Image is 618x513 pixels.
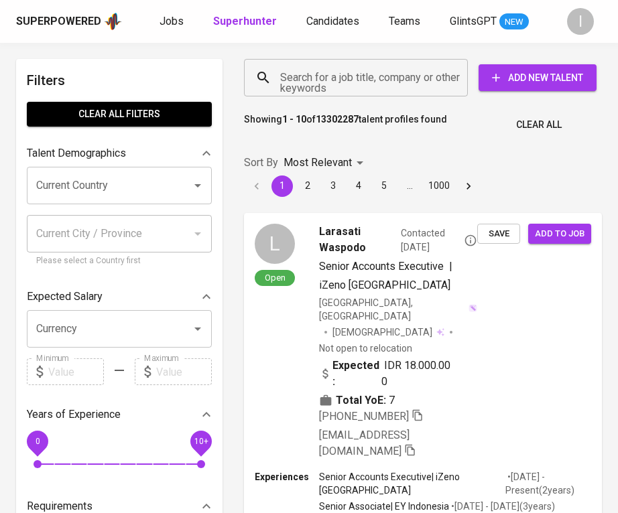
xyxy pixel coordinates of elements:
svg: By Batam recruiter [464,234,477,247]
nav: pagination navigation [244,175,481,197]
a: GlintsGPT NEW [450,13,529,30]
span: iZeno [GEOGRAPHIC_DATA] [319,279,450,291]
div: … [399,179,420,192]
div: I [567,8,594,35]
div: Years of Experience [27,401,212,428]
button: Add New Talent [479,64,597,91]
span: Senior Accounts Executive [319,260,444,273]
span: Larasati Waspodo [319,224,395,256]
p: Senior Accounts Executive | iZeno [GEOGRAPHIC_DATA] [319,470,505,497]
img: app logo [104,11,122,31]
input: Value [48,358,104,385]
button: page 1 [271,175,293,197]
p: Most Relevant [284,155,352,171]
span: Add New Talent [489,70,586,86]
span: Clear All [516,117,562,133]
button: Clear All [511,113,567,137]
b: 1 - 10 [282,114,306,125]
span: Contacted [DATE] [401,226,477,253]
span: 10+ [194,437,208,446]
span: | [449,259,452,275]
span: [EMAIL_ADDRESS][DOMAIN_NAME] [319,429,410,457]
p: Years of Experience [27,407,121,423]
div: Talent Demographics [27,140,212,167]
button: Go to page 5 [373,175,395,197]
p: Not open to relocation [319,342,412,355]
span: [DEMOGRAPHIC_DATA] [332,325,434,339]
button: Go to next page [458,175,479,197]
input: Value [156,358,212,385]
p: • [DATE] - Present ( 2 years ) [505,470,591,497]
p: Please select a Country first [36,254,202,268]
div: Most Relevant [284,151,368,175]
p: Showing of talent profiles found [244,113,447,137]
span: Open [259,272,291,283]
p: Experiences [255,470,319,484]
a: Superhunter [213,13,280,30]
button: Open [188,176,207,195]
a: Candidates [306,13,362,30]
button: Open [188,319,207,338]
div: Expected Salary [27,283,212,310]
button: Go to page 2 [297,175,318,197]
span: Teams [389,15,420,27]
b: 13302287 [316,114,359,125]
button: Save [477,224,520,244]
b: Total YoE: [336,392,386,409]
span: 7 [389,392,395,409]
a: Teams [389,13,423,30]
p: • [DATE] - [DATE] ( 3 years ) [449,500,555,513]
span: 0 [35,437,40,446]
span: Save [484,226,513,242]
div: [GEOGRAPHIC_DATA], [GEOGRAPHIC_DATA] [319,296,477,323]
h6: Filters [27,70,212,91]
button: Go to page 4 [348,175,369,197]
span: NEW [499,15,529,29]
span: Clear All filters [38,106,201,123]
p: Senior Associate | EY Indonesia [319,500,449,513]
b: Expected: [332,358,381,390]
span: [PHONE_NUMBER] [319,410,409,423]
p: Sort By [244,155,278,171]
button: Go to page 1000 [424,175,454,197]
a: Jobs [160,13,186,30]
span: Candidates [306,15,359,27]
button: Go to page 3 [322,175,344,197]
span: Add to job [535,226,584,242]
span: GlintsGPT [450,15,497,27]
button: Clear All filters [27,102,212,127]
img: magic_wand.svg [469,304,477,313]
b: Superhunter [213,15,277,27]
p: Talent Demographics [27,145,126,161]
div: IDR 18.000.000 [319,358,456,390]
p: Expected Salary [27,289,103,305]
a: Superpoweredapp logo [16,11,122,31]
span: Jobs [160,15,184,27]
div: L [255,224,295,264]
div: Superpowered [16,14,101,29]
button: Add to job [528,224,591,244]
